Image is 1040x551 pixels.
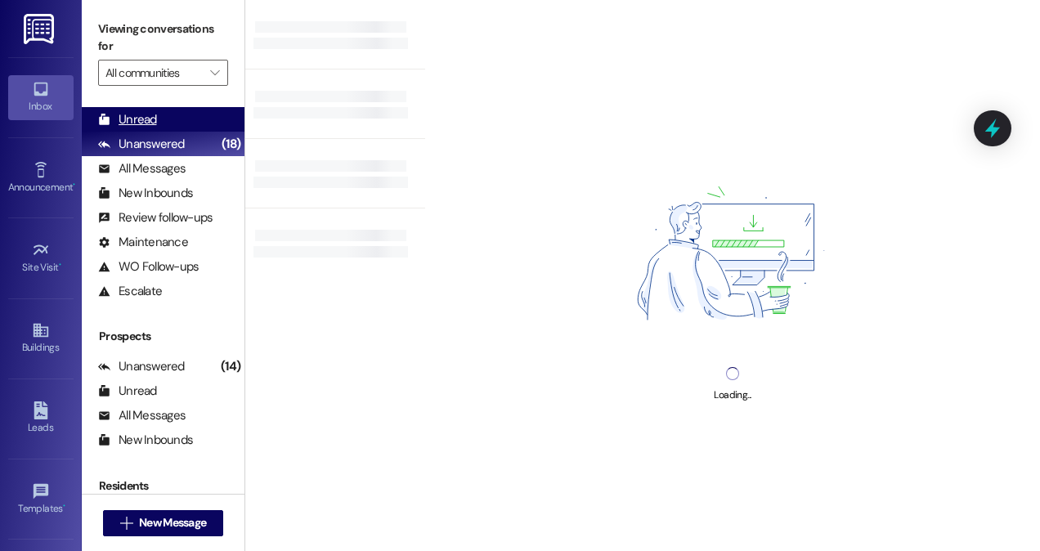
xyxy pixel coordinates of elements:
[139,514,206,531] span: New Message
[82,328,244,345] div: Prospects
[98,209,213,226] div: Review follow-ups
[73,179,75,190] span: •
[8,236,74,280] a: Site Visit •
[63,500,65,512] span: •
[98,358,185,375] div: Unanswered
[217,354,244,379] div: (14)
[98,258,199,275] div: WO Follow-ups
[714,387,751,404] div: Loading...
[24,14,57,44] img: ResiDesk Logo
[98,136,185,153] div: Unanswered
[8,316,74,361] a: Buildings
[98,432,193,449] div: New Inbounds
[82,477,244,495] div: Residents
[210,66,219,79] i: 
[98,234,188,251] div: Maintenance
[98,16,228,60] label: Viewing conversations for
[98,283,162,300] div: Escalate
[217,132,244,157] div: (18)
[103,510,224,536] button: New Message
[98,383,157,400] div: Unread
[98,185,193,202] div: New Inbounds
[120,517,132,530] i: 
[98,160,186,177] div: All Messages
[98,111,157,128] div: Unread
[98,407,186,424] div: All Messages
[105,60,202,86] input: All communities
[8,75,74,119] a: Inbox
[59,259,61,271] span: •
[8,396,74,441] a: Leads
[8,477,74,522] a: Templates •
